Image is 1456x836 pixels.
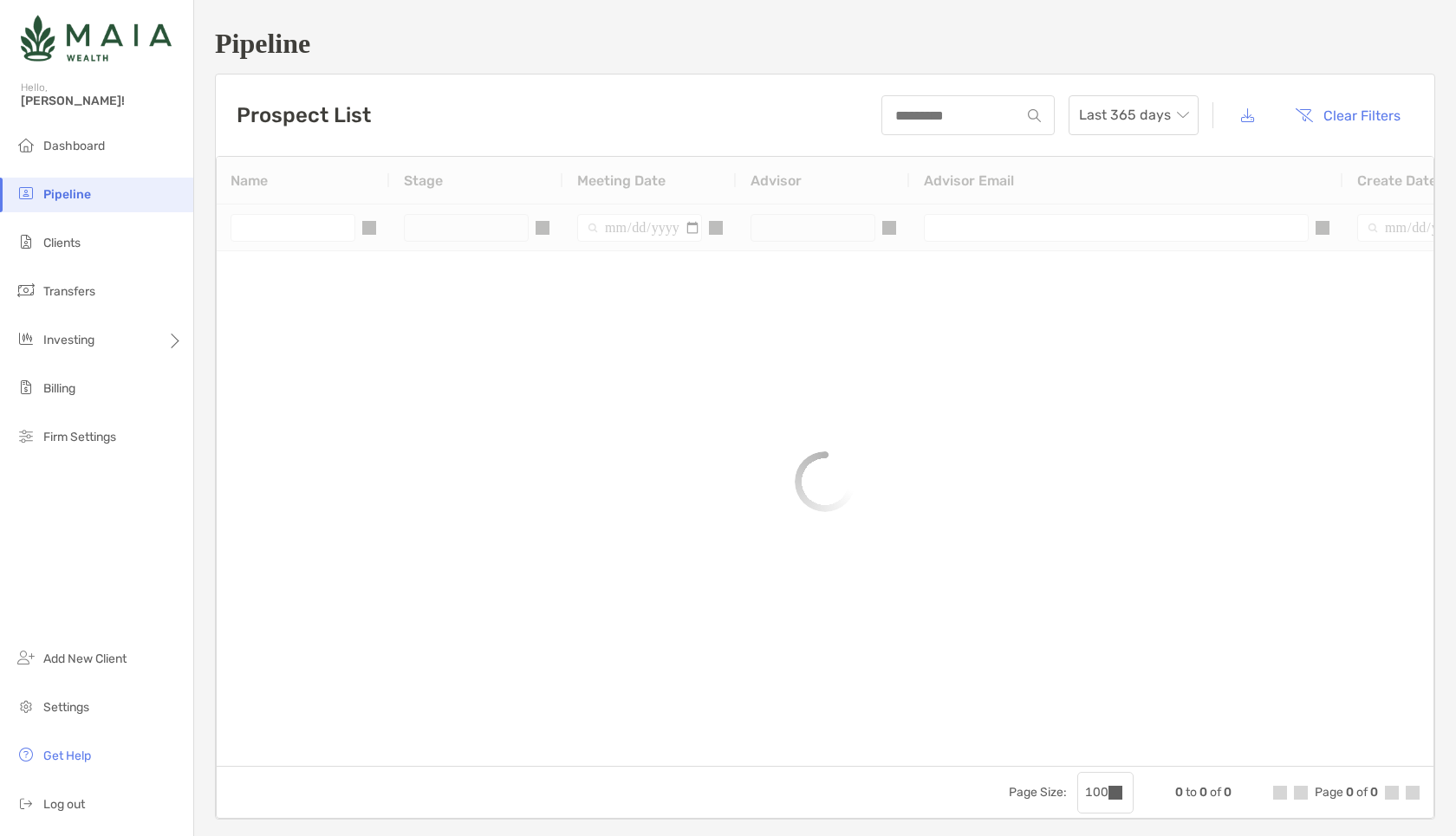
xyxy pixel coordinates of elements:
h3: Prospect List [237,103,371,127]
img: transfers icon [16,280,36,301]
span: Billing [43,381,75,396]
img: add_new_client icon [16,647,36,668]
span: Transfers [43,284,95,299]
img: settings icon [16,696,36,716]
img: logout icon [16,793,36,813]
span: of [1356,785,1368,800]
div: 100 [1085,785,1108,800]
span: to [1186,785,1197,800]
img: billing icon [16,377,36,398]
div: Last Page [1406,786,1420,800]
img: firm-settings icon [16,425,36,446]
img: Zoe Logo [21,7,172,69]
div: Next Page [1385,786,1399,800]
img: clients icon [16,231,36,252]
div: First Page [1273,786,1287,800]
div: Page Size: [1009,785,1067,800]
span: Get Help [43,749,91,763]
span: Settings [43,700,89,715]
span: Log out [43,797,85,812]
img: investing icon [16,328,36,349]
img: dashboard icon [16,134,36,155]
span: 0 [1346,785,1354,800]
span: Dashboard [43,139,105,153]
span: 0 [1199,785,1207,800]
div: Page Size [1077,772,1134,813]
img: get-help icon [16,744,36,765]
div: Previous Page [1294,786,1308,800]
img: input icon [1028,109,1041,122]
img: pipeline icon [16,183,36,204]
span: of [1210,785,1221,800]
button: Clear Filters [1282,96,1414,134]
span: Pipeline [43,187,91,202]
span: Page [1315,785,1343,800]
span: Add New Client [43,651,127,666]
span: 0 [1224,785,1232,800]
h1: Pipeline [215,28,1435,60]
span: 0 [1370,785,1378,800]
span: Firm Settings [43,430,116,444]
span: [PERSON_NAME]! [21,94,183,108]
span: Clients [43,236,81,250]
span: 0 [1175,785,1183,800]
span: Investing [43,333,94,347]
span: Last 365 days [1079,96,1188,134]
